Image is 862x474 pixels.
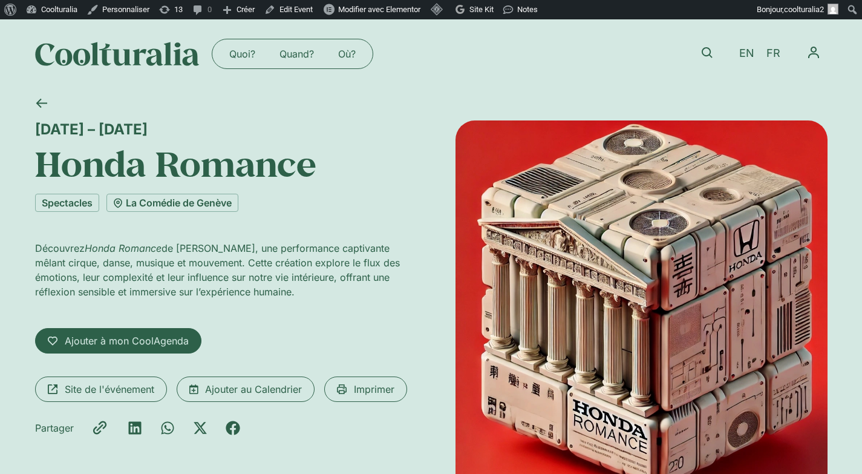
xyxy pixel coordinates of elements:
p: Découvrez de [PERSON_NAME], une performance captivante mêlant cirque, danse, musique et mouvement... [35,241,407,299]
a: Quoi? [217,44,267,64]
a: La Comédie de Genève [106,194,238,212]
h1: Honda Romance [35,143,407,184]
a: Ajouter au Calendrier [177,377,315,402]
span: Modifier avec Elementor [338,5,420,14]
a: Imprimer [324,377,407,402]
span: Site Kit [469,5,494,14]
div: [DATE] – [DATE] [35,120,407,138]
span: FR [766,47,780,60]
a: Site de l'événement [35,377,167,402]
nav: Menu [800,39,828,67]
div: Partager sur facebook [226,421,240,435]
a: Quand? [267,44,326,64]
div: Partager sur whatsapp [160,421,175,435]
span: Imprimer [354,382,394,397]
div: Partager [35,421,74,435]
a: EN [733,45,760,62]
em: Honda Romance [85,242,162,254]
button: Permuter le menu [800,39,828,67]
span: Site de l'événement [65,382,154,397]
span: EN [739,47,754,60]
a: Spectacles [35,194,99,212]
span: Ajouter au Calendrier [205,382,302,397]
span: Ajouter à mon CoolAgenda [65,334,189,348]
a: FR [760,45,786,62]
span: coolturalia2 [784,5,824,14]
div: Partager sur linkedin [128,421,142,435]
a: Ajouter à mon CoolAgenda [35,328,201,354]
div: Partager sur x-twitter [193,421,207,435]
a: Où? [326,44,368,64]
nav: Menu [217,44,368,64]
